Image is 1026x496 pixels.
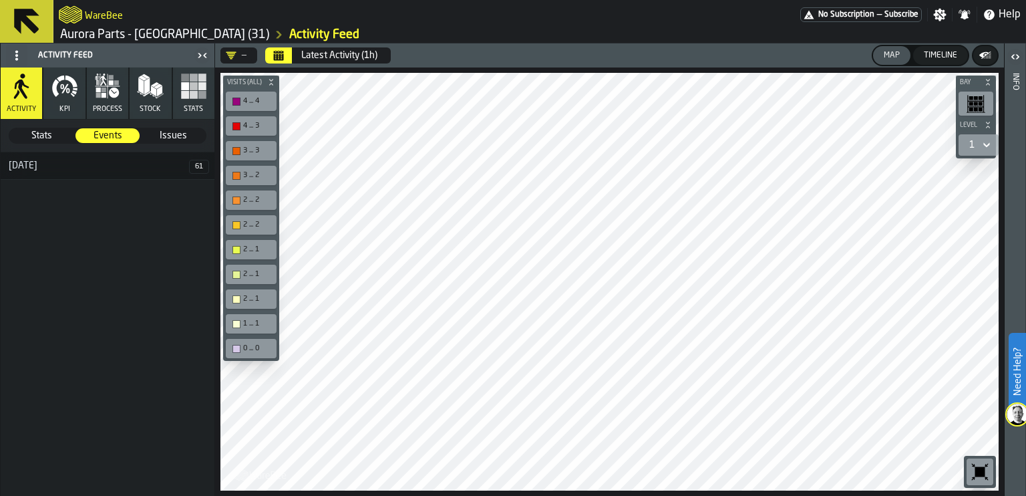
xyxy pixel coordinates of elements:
[243,146,273,155] div: 3 ... 3
[141,128,206,143] div: thumb
[969,461,991,483] svg: Reset zoom and position
[800,7,922,22] a: link-to-/wh/i/aa2e4adb-2cd5-4688-aa4a-ec82bcf75d46/pricing/
[964,137,993,153] div: DropdownMenuValue-1
[228,342,274,356] div: 0 ... 0
[228,168,274,182] div: 3 ... 2
[977,7,1026,23] label: button-toggle-Help
[1,152,214,180] h3: title-section-11 August
[226,50,246,61] div: DropdownMenuValue-
[10,129,73,142] span: Stats
[228,193,274,207] div: 2 ... 2
[957,79,981,86] span: Bay
[243,245,273,254] div: 2 ... 1
[228,144,274,158] div: 3 ... 3
[60,27,269,42] a: link-to-/wh/i/aa2e4adb-2cd5-4688-aa4a-ec82bcf75d46
[223,336,279,361] div: button-toolbar-undefined
[999,7,1021,23] span: Help
[289,27,359,42] a: link-to-/wh/i/aa2e4adb-2cd5-4688-aa4a-ec82bcf75d46/feed/ed37b2d5-23bf-455b-b30b-f27bc94e48a6
[243,320,273,328] div: 1 ... 1
[928,8,952,21] label: button-toggle-Settings
[1,160,189,171] div: [DATE]
[818,10,874,19] span: No Subscription
[243,122,273,130] div: 4 ... 3
[228,292,274,306] div: 2 ... 1
[223,138,279,163] div: button-toolbar-undefined
[223,262,279,287] div: button-toolbar-undefined
[913,46,968,65] button: button-Timeline
[220,47,257,64] div: DropdownMenuValue-
[228,218,274,232] div: 2 ... 2
[301,50,377,61] div: Latest Activity (1h)
[224,79,265,86] span: Visits (All)
[243,171,273,180] div: 3 ... 2
[3,45,193,66] div: Activity Feed
[956,118,996,132] button: button-
[973,46,997,65] button: button-
[140,105,161,114] span: Stock
[223,89,279,114] div: button-toolbar-undefined
[265,47,292,64] button: Select date range Select date range
[184,105,203,114] span: Stats
[956,89,996,118] div: button-toolbar-undefined
[1006,46,1025,70] label: button-toggle-Open
[228,267,274,281] div: 2 ... 1
[243,221,273,229] div: 2 ... 2
[918,51,963,60] div: Timeline
[877,10,882,19] span: —
[293,42,385,69] button: Select date range
[93,105,122,114] span: process
[223,312,279,336] div: button-toolbar-undefined
[59,27,540,43] nav: Breadcrumb
[228,317,274,331] div: 1 ... 1
[223,76,279,89] button: button-
[193,47,212,64] label: button-toggle-Close me
[142,129,205,142] span: Issues
[223,237,279,262] div: button-toolbar-undefined
[953,8,977,21] label: button-toggle-Notifications
[223,213,279,237] div: button-toolbar-undefined
[7,105,36,114] span: Activity
[59,3,82,27] a: logo-header
[964,456,996,488] div: button-toolbar-undefined
[140,128,206,144] label: button-switch-multi-Issues
[223,188,279,213] div: button-toolbar-undefined
[957,122,981,129] span: Level
[1005,43,1025,496] header: Info
[189,160,209,174] span: 61
[243,295,273,303] div: 2 ... 1
[243,196,273,205] div: 2 ... 2
[75,128,140,143] div: thumb
[800,7,922,22] div: Menu Subscription
[9,128,74,143] div: thumb
[223,287,279,312] div: button-toolbar-undefined
[76,129,140,142] span: Events
[265,47,391,64] div: Select date range
[228,119,274,133] div: 4 ... 3
[969,140,975,150] div: DropdownMenuValue-1
[1011,70,1020,493] div: Info
[228,243,274,257] div: 2 ... 1
[59,105,70,114] span: KPI
[878,51,905,60] div: Map
[85,8,123,21] h2: Sub Title
[223,461,299,488] a: logo-header
[228,94,274,108] div: 4 ... 4
[884,10,918,19] span: Subscribe
[9,128,75,144] label: button-switch-multi-Stats
[243,97,273,106] div: 4 ... 4
[223,114,279,138] div: button-toolbar-undefined
[1010,334,1025,409] label: Need Help?
[956,76,996,89] button: button-
[223,163,279,188] div: button-toolbar-undefined
[243,270,273,279] div: 2 ... 1
[75,128,141,144] label: button-switch-multi-Events
[243,344,273,353] div: 0 ... 0
[873,46,910,65] button: button-Map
